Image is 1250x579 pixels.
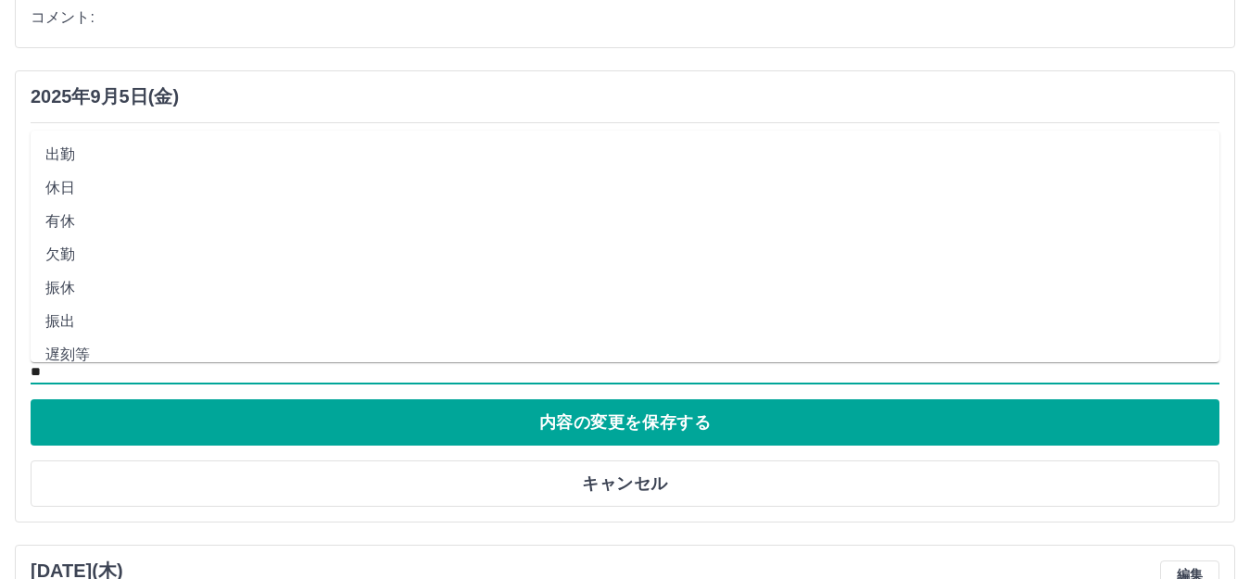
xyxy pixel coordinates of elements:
[31,171,1219,205] li: 休日
[31,305,1219,338] li: 振出
[31,238,1219,271] li: 欠勤
[31,460,1219,507] button: キャンセル
[31,138,1219,171] li: 出勤
[31,338,1219,371] li: 遅刻等
[31,6,120,29] span: コメント:
[31,86,179,107] h3: 2025年9月5日(金)
[31,271,1219,305] li: 振休
[31,399,1219,446] button: 内容の変更を保存する
[31,205,1219,238] li: 有休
